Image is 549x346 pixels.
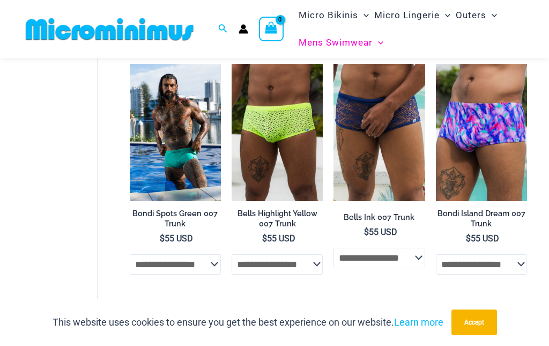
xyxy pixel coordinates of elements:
h2: Bells Ink 007 Trunk [333,212,425,223]
span: Outers [456,2,486,29]
a: Learn more [394,316,443,328]
a: Bells Highlight Yellow 007 Trunk 01Bells Highlight Yellow 007 Trunk 03Bells Highlight Yellow 007 ... [232,64,323,201]
img: MM SHOP LOGO FLAT [21,17,198,41]
span: Menu Toggle [486,2,497,29]
a: Bondi Spots Green 007 Trunk [130,209,221,233]
span: Mens Swimwear [299,29,373,56]
h2: Bondi Spots Green 007 Trunk [130,209,221,229]
span: Menu Toggle [440,2,450,29]
a: Bondi Island Dream 007 Trunk 01Bondi Island Dream 007 Trunk 03Bondi Island Dream 007 Trunk 03 [436,64,527,201]
span: Micro Bikinis [299,2,358,29]
a: View Shopping Cart, empty [259,17,284,41]
bdi: 55 USD [466,233,499,244]
img: Bells Highlight Yellow 007 Trunk 01 [232,64,323,201]
img: Bells Ink 007 Trunk 10 [333,64,425,201]
a: Micro LingerieMenu ToggleMenu Toggle [372,2,453,29]
h2: Bondi Island Dream 007 Trunk [436,209,527,229]
bdi: 55 USD [364,227,397,237]
img: Bondi Spots Green 007 Trunk 07 [130,64,221,201]
a: Bells Highlight Yellow 007 Trunk [232,209,323,233]
a: Bells Ink 007 Trunk [333,212,425,226]
a: Bondi Spots Green 007 Trunk 07Bondi Spots Green 007 Trunk 03Bondi Spots Green 007 Trunk 03 [130,64,221,201]
a: OutersMenu ToggleMenu Toggle [453,2,500,29]
a: Search icon link [218,23,228,36]
span: $ [466,233,471,244]
a: Bells Ink 007 Trunk 10Bells Ink 007 Trunk 11Bells Ink 007 Trunk 11 [333,64,425,201]
p: This website uses cookies to ensure you get the best experience on our website. [53,314,443,330]
span: $ [364,227,369,237]
span: Menu Toggle [358,2,369,29]
a: Mens SwimwearMenu ToggleMenu Toggle [296,29,386,56]
img: Bondi Island Dream 007 Trunk 01 [436,64,527,201]
span: Menu Toggle [373,29,383,56]
a: Micro BikinisMenu ToggleMenu Toggle [296,2,372,29]
a: Account icon link [239,24,248,34]
span: $ [262,233,267,244]
bdi: 55 USD [160,233,193,244]
button: Accept [451,310,497,335]
a: Bondi Island Dream 007 Trunk [436,209,527,233]
bdi: 55 USD [262,233,295,244]
iframe: TrustedSite Certified [27,60,123,275]
span: $ [160,233,165,244]
span: Micro Lingerie [374,2,440,29]
h2: Bells Highlight Yellow 007 Trunk [232,209,323,229]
